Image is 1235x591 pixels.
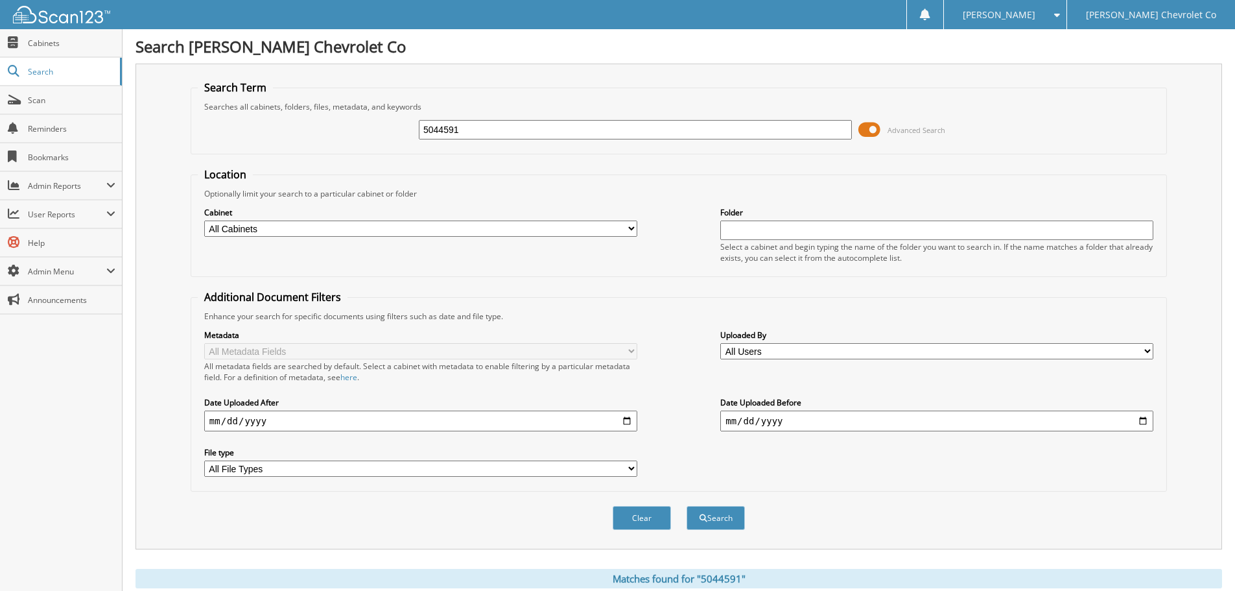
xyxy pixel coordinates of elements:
[888,125,945,135] span: Advanced Search
[720,207,1153,218] label: Folder
[28,38,115,49] span: Cabinets
[28,266,106,277] span: Admin Menu
[720,330,1153,341] label: Uploaded By
[963,11,1035,19] span: [PERSON_NAME]
[28,152,115,163] span: Bookmarks
[687,506,745,530] button: Search
[204,361,637,383] div: All metadata fields are searched by default. Select a cabinet with metadata to enable filtering b...
[198,311,1160,322] div: Enhance your search for specific documents using filters such as date and file type.
[198,167,253,182] legend: Location
[1086,11,1216,19] span: [PERSON_NAME] Chevrolet Co
[198,290,347,304] legend: Additional Document Filters
[198,188,1160,199] div: Optionally limit your search to a particular cabinet or folder
[613,506,671,530] button: Clear
[204,397,637,408] label: Date Uploaded After
[28,180,106,191] span: Admin Reports
[204,330,637,341] label: Metadata
[13,6,110,23] img: scan123-logo-white.svg
[204,411,637,431] input: start
[204,207,637,218] label: Cabinet
[28,237,115,248] span: Help
[28,66,113,77] span: Search
[340,372,357,383] a: here
[720,241,1153,263] div: Select a cabinet and begin typing the name of the folder you want to search in. If the name match...
[198,80,273,95] legend: Search Term
[28,295,115,306] span: Announcements
[28,209,106,220] span: User Reports
[135,569,1222,588] div: Matches found for "5044591"
[28,95,115,106] span: Scan
[204,447,637,458] label: File type
[28,123,115,134] span: Reminders
[720,397,1153,408] label: Date Uploaded Before
[198,101,1160,112] div: Searches all cabinets, folders, files, metadata, and keywords
[135,36,1222,57] h1: Search [PERSON_NAME] Chevrolet Co
[720,411,1153,431] input: end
